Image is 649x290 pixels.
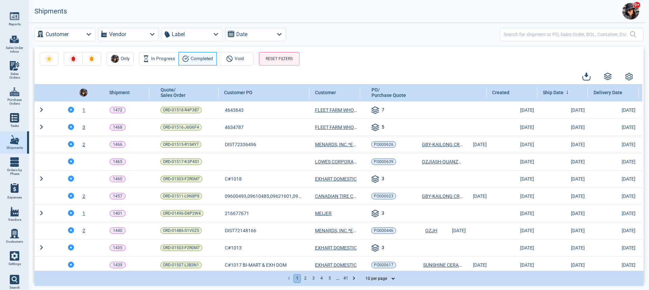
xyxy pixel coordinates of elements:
a: 1440 [110,227,126,234]
button: Go to page 4 [318,274,325,283]
span: C#1013 [225,244,242,251]
a: PO000639 [371,158,396,165]
span: DIST72148166 [225,227,256,234]
span: PO000639 [374,158,393,165]
a: ORD-01517-K3P4S1 [160,158,202,165]
a: ORD-01496-D8P2W4 [160,210,203,217]
td: [DATE] [487,136,537,153]
td: [DATE] [588,222,639,239]
a: FLEET FARM WHOLESALE [315,107,359,113]
span: C#1018 [225,176,242,182]
td: [DATE] [537,101,588,118]
span: PO000617 [374,262,393,268]
span: ORD-01486-S1V0Z5 [163,227,199,234]
td: [DATE] [588,239,639,256]
label: Label [172,30,185,39]
td: [DATE] [487,205,537,222]
span: Orders by Phase [5,168,24,176]
span: 9+ [633,2,641,8]
span: PO/ Purchase Quote [371,87,406,98]
a: 3 [82,124,85,131]
span: ORD-01503-F2R0M7 [163,176,200,182]
span: 216677671 [225,210,249,217]
span: Shipment [109,90,130,95]
td: [DATE] [487,239,537,256]
a: QZJIASH-QUANZHOU JIASHENG METAL & PLASTIC PRODUCTS CO. LTD. [422,158,463,165]
a: PO000617 [371,262,396,268]
td: [DATE] [487,187,537,205]
td: [DATE] [588,153,639,170]
span: PO000623 [374,193,393,200]
span: 1 [82,211,85,216]
a: EXHART DOMESTIC [315,262,357,268]
span: DIST72336496 [225,141,256,148]
span: Void [235,55,244,63]
a: 1460 [110,176,126,182]
span: EXHART DOMESTIC [315,176,357,182]
span: [DATE] [466,262,487,268]
span: LOWES CORPORATE TRADE PAYABLES [315,158,359,165]
span: C#1017 BI-MART & EXH DOM [225,262,287,268]
img: menu_icon [10,251,19,261]
p: 1465 [113,158,122,165]
img: Avatar [79,88,88,97]
nav: pagination navigation [285,274,358,283]
img: menu_icon [10,157,19,167]
td: [DATE] [487,101,537,118]
span: Customer PO [224,90,253,95]
p: 1435 [113,244,122,251]
label: Date [236,30,247,39]
button: AvatarOnly [106,52,134,65]
span: ORD-01507-L3B3N1 [163,262,199,268]
a: GBY-KAILONG CRAFTS MANUFACTURING CO.,LTD [422,141,463,148]
a: 1401 [110,210,126,217]
p: 1460 [113,176,122,182]
span: 5 [382,124,384,132]
p: 1472 [113,107,122,113]
p: 1440 [113,227,122,234]
button: Go to page 3 [310,274,317,283]
span: Created [492,90,509,95]
span: 2 [82,142,85,147]
p: 1457 [113,193,122,200]
label: Vendor [109,30,126,39]
a: QZJH [425,227,437,234]
span: 4643643 [225,107,244,113]
span: PO000626 [374,141,393,148]
span: Search [9,286,20,290]
button: page 1 [293,274,301,283]
a: 1457 [110,193,126,200]
span: Shipments [6,146,23,150]
button: Date [225,28,286,41]
span: Ship Date [543,90,563,95]
a: ORD-01516-J6G6F4 [160,124,202,131]
span: 3 [82,125,85,130]
a: 1 [82,210,85,217]
span: Completed [191,55,213,63]
span: ORD-01518-R4P3B7 [163,107,199,113]
button: RESET FILTERS [259,52,299,65]
button: Vendor [98,28,159,41]
td: [DATE] [537,153,588,170]
td: [DATE] [588,187,639,205]
span: GBY-KAILONG CRAFTS MANUFACTURING CO.,LTD [422,142,529,147]
a: ORD-01503-F2R0M7 [160,176,202,182]
td: [DATE] [537,170,588,187]
td: [DATE] [487,222,537,239]
a: FLEET FARM WHOLESALE [315,124,359,131]
a: ORD-01518-R4P3B7 [160,107,202,113]
button: In Progress [139,52,179,65]
a: MEIJER [315,210,332,217]
span: Settings [8,262,21,266]
a: 1439 [110,262,126,268]
img: menu_icon [10,61,19,71]
span: Sales Orders [5,72,24,80]
a: CANADIAN TIRE CORP LIMITED [315,193,359,200]
td: [DATE] [588,205,639,222]
button: Go to page 2 [302,274,309,283]
span: [DATE] [466,193,487,200]
a: ORD-01507-L3B3N1 [160,262,202,268]
a: ORD-01515-R1S4Y7 [160,141,201,148]
span: ORD-01517-K3P4S1 [163,158,199,165]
